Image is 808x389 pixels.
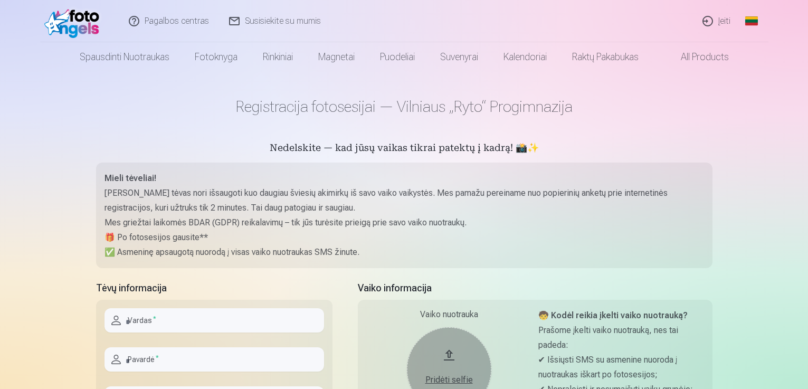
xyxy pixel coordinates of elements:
[306,42,367,72] a: Magnetai
[182,42,250,72] a: Fotoknyga
[250,42,306,72] a: Rinkiniai
[559,42,651,72] a: Raktų pakabukas
[104,215,704,230] p: Mes griežtai laikomės BDAR (GDPR) reikalavimų – tik jūs turėsite prieigą prie savo vaiko nuotraukų.
[538,353,704,382] p: ✔ Išsiųsti SMS su asmenine nuoroda į nuotraukas iškart po fotosesijos;
[96,97,712,116] h1: Registracija fotosesijai — Vilniaus „Ryto“ Progimnazija
[367,42,427,72] a: Puodeliai
[104,186,704,215] p: [PERSON_NAME] tėvas nori išsaugoti kuo daugiau šviesių akimirkų iš savo vaiko vaikystės. Mes pama...
[651,42,742,72] a: All products
[96,141,712,156] h5: Nedelskite — kad jūsų vaikas tikrai patektų į kadrą! 📸✨
[104,245,704,260] p: ✅ Asmeninę apsaugotą nuorodą į visas vaiko nuotraukas SMS žinute.
[427,42,491,72] a: Suvenyrai
[67,42,182,72] a: Spausdinti nuotraukas
[366,308,532,321] div: Vaiko nuotrauka
[538,310,688,320] strong: 🧒 Kodėl reikia įkelti vaiko nuotrauką?
[538,323,704,353] p: Prašome įkelti vaiko nuotrauką, nes tai padeda:
[491,42,559,72] a: Kalendoriai
[104,230,704,245] p: 🎁 Po fotosesijos gausite**
[104,173,156,183] strong: Mieli tėveliai!
[417,374,481,386] div: Pridėti selfie
[358,281,712,296] h5: Vaiko informacija
[44,4,105,38] img: /fa2
[96,281,332,296] h5: Tėvų informacija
